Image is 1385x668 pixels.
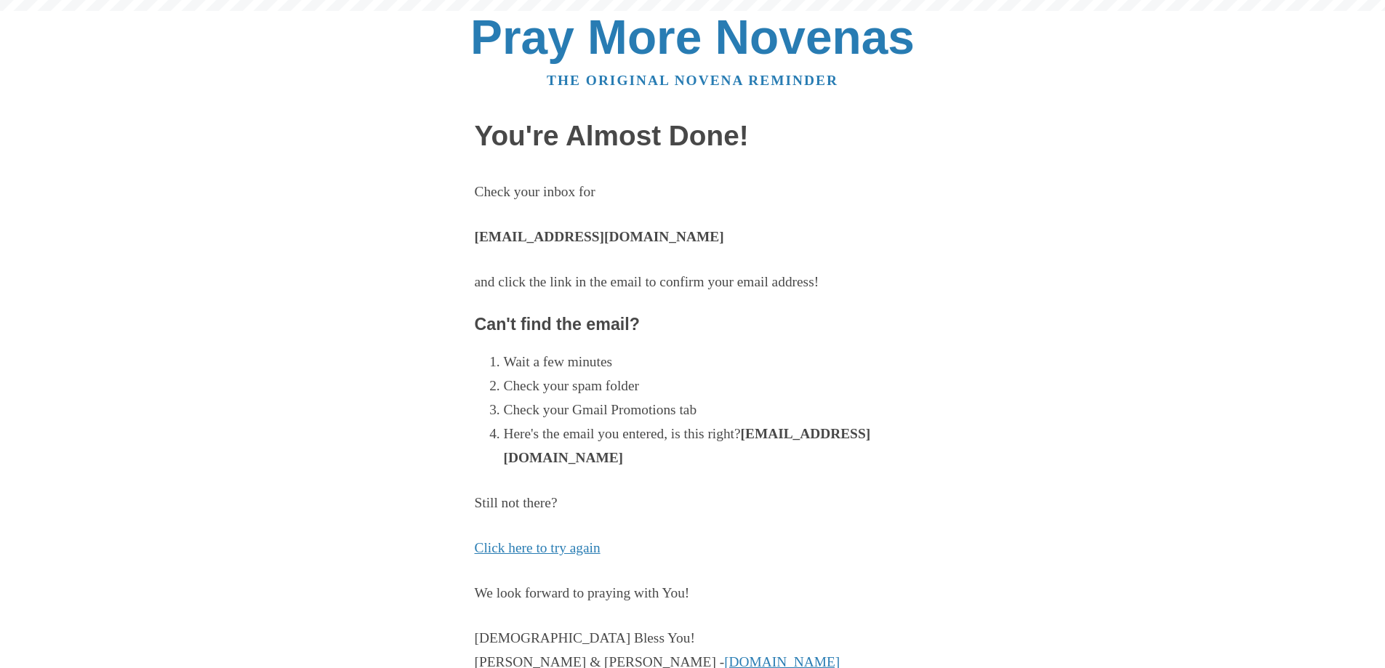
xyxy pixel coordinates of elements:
h1: You're Almost Done! [475,121,911,152]
h3: Can't find the email? [475,315,911,334]
li: Wait a few minutes [504,350,911,374]
a: The original novena reminder [547,73,838,88]
a: Pray More Novenas [470,10,915,64]
p: Check your inbox for [475,180,911,204]
li: Check your Gmail Promotions tab [504,398,911,422]
p: Still not there? [475,491,911,515]
strong: [EMAIL_ADDRESS][DOMAIN_NAME] [504,426,871,465]
li: Here's the email you entered, is this right? [504,422,911,470]
a: Click here to try again [475,540,601,555]
strong: [EMAIL_ADDRESS][DOMAIN_NAME] [475,229,724,244]
p: We look forward to praying with You! [475,582,911,605]
li: Check your spam folder [504,374,911,398]
p: and click the link in the email to confirm your email address! [475,270,911,294]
